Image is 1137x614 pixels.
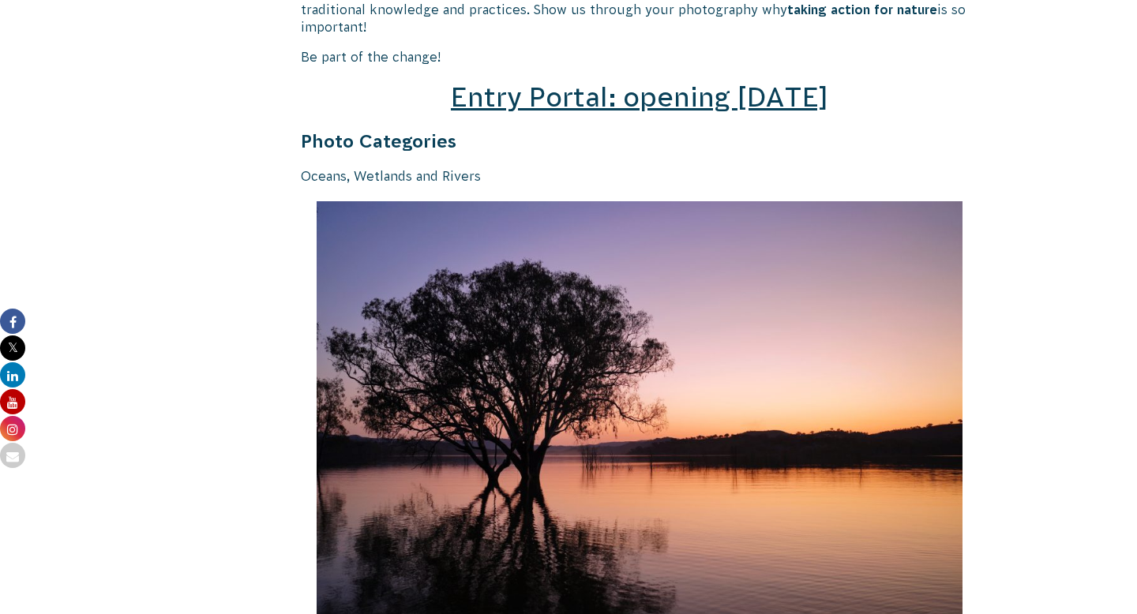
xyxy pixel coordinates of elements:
[301,167,978,185] p: Oceans, Wetlands and Rivers
[301,48,978,66] p: Be part of the change!
[301,131,456,152] strong: Photo Categories
[787,2,937,17] strong: taking action for nature
[451,82,828,112] a: Entry Portal: opening [DATE]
